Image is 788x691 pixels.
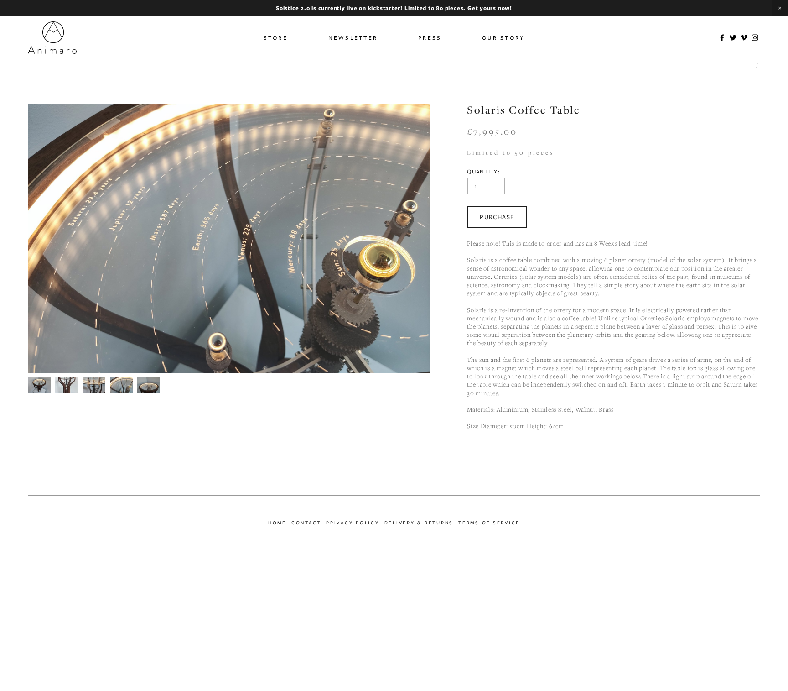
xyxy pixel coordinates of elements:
div: Purchase [480,213,514,221]
div: Purchase [467,206,527,228]
a: Our Story [482,31,524,44]
p: Please note! This is made to order and has an 8 Weeks lead-time! Solaris is a coffee table combin... [467,239,760,430]
h1: Solaris Coffee Table [467,104,760,115]
a: Press [418,31,441,44]
img: IMG_20230629_143518.jpg [137,377,160,394]
a: Home [268,518,291,528]
a: Terms of Service [458,518,525,528]
img: IMG_20230629_143525.jpg [28,88,430,390]
img: Solaris_01_lo2.jpg [28,377,51,393]
input: Quantity [467,178,505,194]
a: Privacy Policy [326,518,384,528]
img: IMG_20230629_143419.jpg [55,370,78,401]
a: Store [264,31,288,44]
a: Newsletter [328,31,378,44]
img: IMG_20230629_143525.jpg [110,377,133,394]
div: Quantity: [467,168,760,174]
a: Delivery & returns [384,518,459,528]
img: Animaro [28,21,77,54]
a: Contact [291,518,326,528]
div: £7,995.00 [467,127,760,157]
img: IMG_20230629_143512.jpg [83,370,105,401]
